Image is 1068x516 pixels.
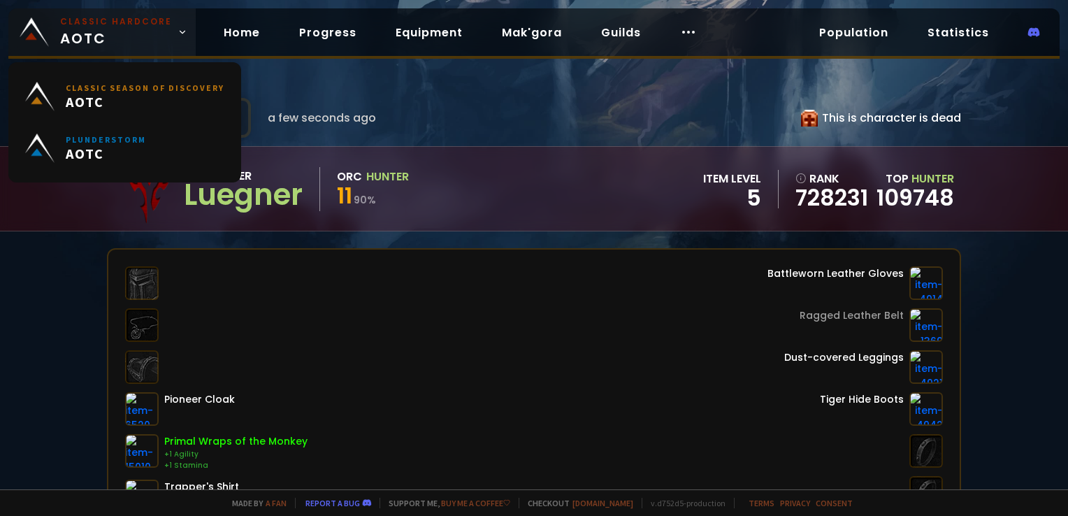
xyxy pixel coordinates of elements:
div: rank [795,170,868,187]
span: Checkout [519,498,633,508]
div: Hunter [366,168,409,185]
span: a few seconds ago [268,109,376,127]
span: 11 [337,180,352,211]
a: Equipment [384,18,474,47]
span: AOTC [66,145,146,162]
div: Soulseeker [184,167,303,185]
a: Home [212,18,271,47]
div: Pioneer Cloak [164,392,235,407]
div: item level [703,170,761,187]
img: item-6520 [125,392,159,426]
small: Classic Season of Discovery [66,83,224,93]
span: Made by [224,498,287,508]
span: v. d752d5 - production [642,498,726,508]
img: item-4914 [909,266,943,300]
div: Luegner [184,185,303,206]
small: 90 % [354,193,376,207]
a: a fan [266,498,287,508]
span: Support me, [380,498,510,508]
a: Classic Season of DiscoveryAOTC [17,71,233,122]
span: AOTC [66,93,224,110]
div: Battleworn Leather Gloves [767,266,904,281]
a: Guilds [590,18,652,47]
a: Population [808,18,900,47]
div: Orc [337,168,362,185]
span: Hunter [911,171,954,187]
small: Plunderstorm [66,134,146,145]
img: item-1369 [909,308,943,342]
span: AOTC [60,15,172,49]
div: This is character is dead [801,109,961,127]
div: Top [876,170,954,187]
a: PlunderstormAOTC [17,122,233,174]
div: +1 Agility [164,449,308,460]
div: +1 Stamina [164,460,308,471]
img: item-4921 [909,350,943,384]
img: item-15010 [125,434,159,468]
a: Buy me a coffee [441,498,510,508]
a: [DOMAIN_NAME] [572,498,633,508]
a: 728231 [795,187,868,208]
div: 5 [703,187,761,208]
a: 109748 [876,182,954,213]
a: Progress [288,18,368,47]
small: Classic Hardcore [60,15,172,28]
div: Ragged Leather Belt [800,308,904,323]
div: Tiger Hide Boots [820,392,904,407]
a: Classic HardcoreAOTC [8,8,196,56]
div: Trapper's Shirt [164,480,239,494]
div: Primal Wraps of the Monkey [164,434,308,449]
a: Consent [816,498,853,508]
a: Statistics [916,18,1000,47]
div: Dust-covered Leggings [784,350,904,365]
a: Terms [749,498,774,508]
a: Privacy [780,498,810,508]
img: item-4942 [909,392,943,426]
a: Mak'gora [491,18,573,47]
a: Report a bug [305,498,360,508]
